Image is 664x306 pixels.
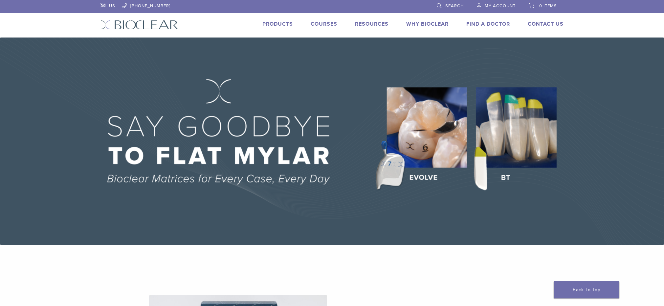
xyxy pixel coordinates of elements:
[539,3,557,9] span: 0 items
[466,21,510,27] a: Find A Doctor
[406,21,449,27] a: Why Bioclear
[485,3,516,9] span: My Account
[528,21,564,27] a: Contact Us
[311,21,337,27] a: Courses
[554,281,619,298] a: Back To Top
[445,3,464,9] span: Search
[355,21,388,27] a: Resources
[100,20,178,30] img: Bioclear
[262,21,293,27] a: Products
